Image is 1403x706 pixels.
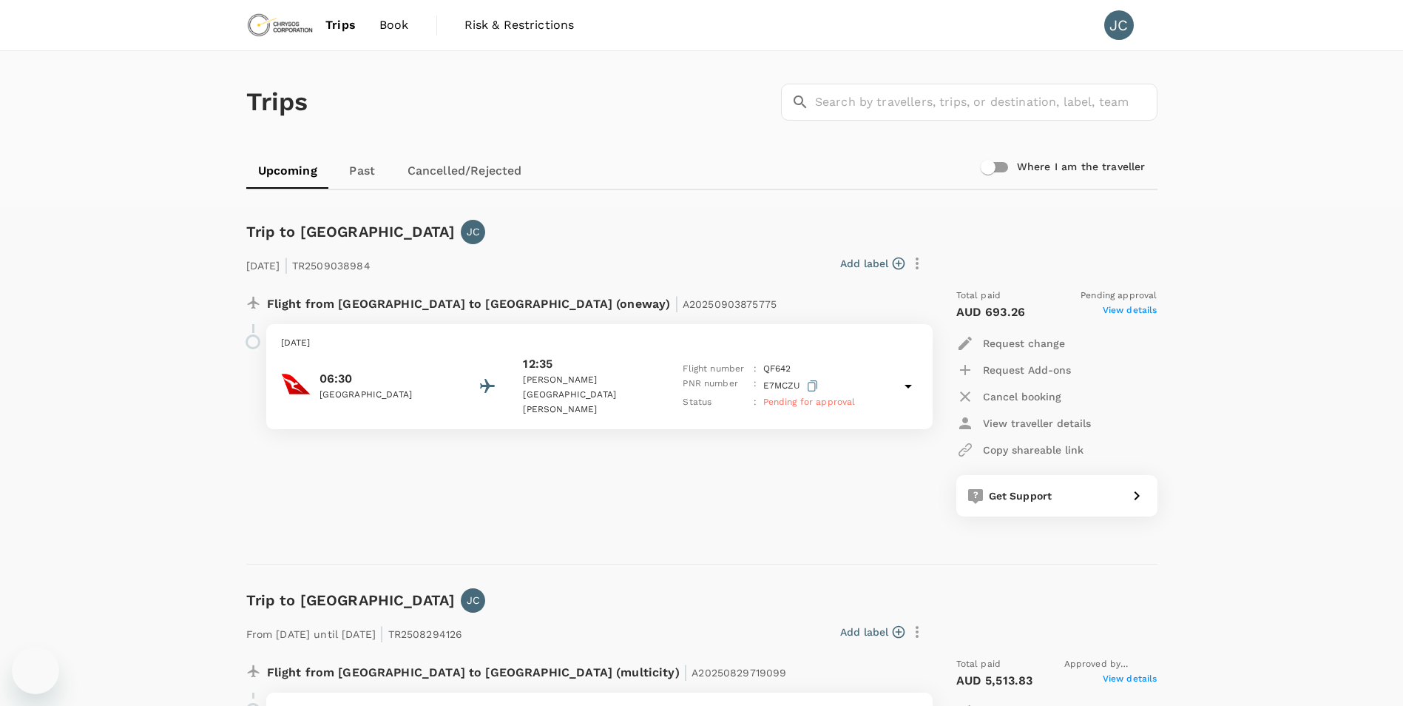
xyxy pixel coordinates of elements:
[246,51,308,153] h1: Trips
[281,336,918,351] p: [DATE]
[281,369,311,399] img: Qantas Airways
[267,657,787,684] p: Flight from [GEOGRAPHIC_DATA] to [GEOGRAPHIC_DATA] (multicity)
[983,389,1061,404] p: Cancel booking
[983,443,1083,457] p: Copy shareable link
[267,289,777,315] p: Flight from [GEOGRAPHIC_DATA] to [GEOGRAPHIC_DATA] (oneway)
[523,373,656,417] p: [PERSON_NAME][GEOGRAPHIC_DATA][PERSON_NAME]
[683,377,748,395] p: PNR number
[1104,10,1134,40] div: JC
[467,593,480,608] p: JC
[246,250,371,277] p: [DATE] TR2509038984
[467,224,480,239] p: JC
[1064,657,1157,672] span: Approved by
[683,298,777,310] span: A20250903875775
[329,153,396,189] a: Past
[956,437,1083,463] button: Copy shareable link
[763,377,821,395] p: E7MCZU
[989,490,1052,502] span: Get Support
[840,625,905,639] button: Add label
[325,16,356,34] span: Trips
[683,362,748,377] p: Flight number
[983,336,1065,351] p: Request change
[523,355,552,373] p: 12:35
[1017,159,1146,175] h6: Where I am the traveller
[246,153,329,189] a: Upcoming
[956,330,1065,357] button: Request change
[840,256,905,271] button: Add label
[320,370,453,388] p: 06:30
[956,383,1061,410] button: Cancel booking
[683,662,688,682] span: |
[464,16,575,34] span: Risk & Restrictions
[956,289,1001,303] span: Total paid
[683,395,748,410] p: Status
[396,153,534,189] a: Cancelled/Rejected
[246,588,456,612] h6: Trip to [GEOGRAPHIC_DATA]
[379,623,384,644] span: |
[246,619,463,645] p: From [DATE] until [DATE] TR2508294126
[1103,672,1157,690] span: View details
[379,16,409,34] span: Book
[12,647,59,694] iframe: Button to launch messaging window
[956,672,1033,690] p: AUD 5,513.83
[763,397,856,407] span: Pending for approval
[956,410,1091,437] button: View traveller details
[956,357,1071,383] button: Request Add-ons
[246,220,456,243] h6: Trip to [GEOGRAPHIC_DATA]
[1081,289,1157,303] span: Pending approval
[1103,303,1157,321] span: View details
[284,255,288,275] span: |
[956,657,1001,672] span: Total paid
[675,293,679,314] span: |
[956,303,1026,321] p: AUD 693.26
[692,667,786,679] span: A20250829719099
[763,362,791,377] p: QF 642
[246,9,314,41] img: Chrysos Corporation
[320,388,453,403] p: [GEOGRAPHIC_DATA]
[983,416,1091,431] p: View traveller details
[754,362,757,377] p: :
[983,363,1071,377] p: Request Add-ons
[754,377,757,395] p: :
[815,84,1157,121] input: Search by travellers, trips, or destination, label, team
[754,395,757,410] p: :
